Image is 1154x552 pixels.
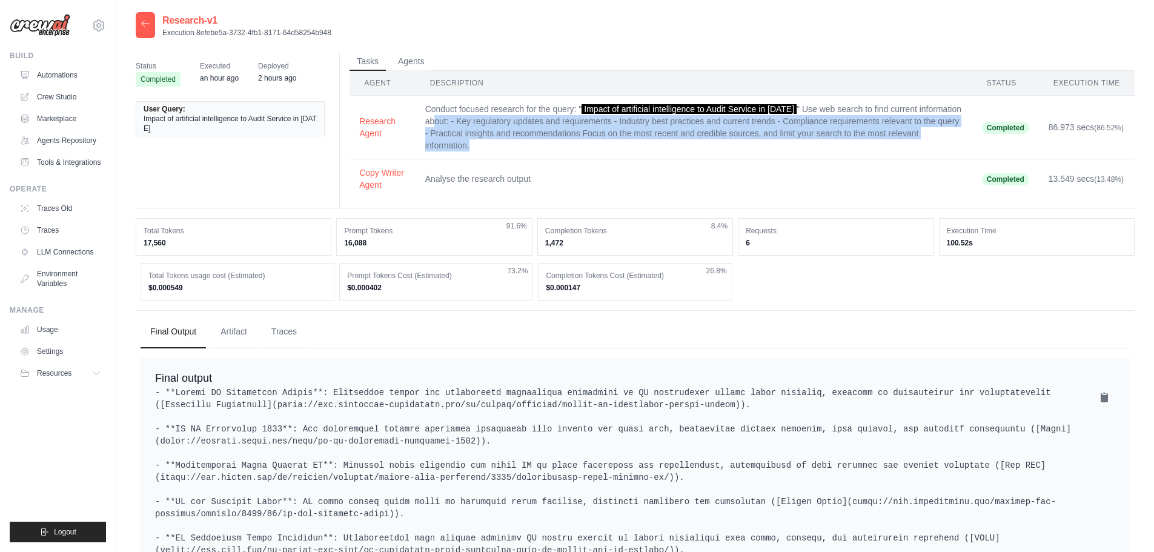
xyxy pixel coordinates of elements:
[506,221,527,231] span: 91.6%
[546,271,724,281] dt: Completion Tokens Cost (Estimated)
[15,65,106,85] a: Automations
[136,60,181,72] span: Status
[54,527,76,537] span: Logout
[148,271,327,281] dt: Total Tokens usage cost (Estimated)
[507,266,528,276] span: 73.2%
[15,131,106,150] a: Agents Repository
[258,74,296,82] time: September 30, 2025 at 16:07 IST
[947,226,1127,236] dt: Execution Time
[136,72,181,87] span: Completed
[15,87,106,107] a: Crew Studio
[15,264,106,293] a: Environment Variables
[947,238,1127,248] dd: 100.52s
[416,96,972,159] td: Conduct focused research for the query: " " Use web search to find current information about: - K...
[746,238,926,248] dd: 6
[262,316,307,348] button: Traces
[15,109,106,128] a: Marketplace
[162,28,331,38] p: Execution 8efebe5a-3732-4fb1-8171-64d58254b948
[344,226,524,236] dt: Prompt Tokens
[546,283,724,293] dd: $0.000147
[144,114,317,133] span: Impact of artificial intelligence to Audit Service in [DATE]
[15,153,106,172] a: Tools & Integrations
[706,266,727,276] span: 26.8%
[144,238,323,248] dd: 17,560
[972,71,1039,96] th: Status
[15,342,106,361] a: Settings
[545,238,725,248] dd: 1,472
[10,184,106,194] div: Operate
[200,60,239,72] span: Executed
[258,60,296,72] span: Deployed
[347,271,525,281] dt: Prompt Tokens Cost (Estimated)
[350,71,415,96] th: Agent
[982,173,1029,185] span: Completed
[359,167,405,191] button: Copy Writer Agent
[416,71,972,96] th: Description
[416,159,972,199] td: Analyse the research output
[10,14,70,37] img: Logo
[1094,124,1124,132] span: (86.52%)
[359,115,405,139] button: Research Agent
[1039,159,1135,199] td: 13.549 secs
[211,316,257,348] button: Artifact
[155,372,212,384] span: Final output
[711,221,728,231] span: 8.4%
[746,226,926,236] dt: Requests
[1093,494,1154,552] iframe: Chat Widget
[162,13,331,28] h2: Research-v1
[141,316,206,348] button: Final Output
[1039,71,1135,96] th: Execution Time
[582,104,797,114] span: Impact of artificial intelligence to Audit Service in [DATE]
[200,74,239,82] time: September 30, 2025 at 17:19 IST
[982,122,1029,134] span: Completed
[344,238,524,248] dd: 16,088
[144,226,323,236] dt: Total Tokens
[10,522,106,542] button: Logout
[15,221,106,240] a: Traces
[10,305,106,315] div: Manage
[1094,175,1124,184] span: (13.48%)
[144,104,185,114] span: User Query:
[148,283,327,293] dd: $0.000549
[10,51,106,61] div: Build
[15,199,106,218] a: Traces Old
[15,242,106,262] a: LLM Connections
[1039,96,1135,159] td: 86.973 secs
[15,364,106,383] button: Resources
[37,368,71,378] span: Resources
[347,283,525,293] dd: $0.000402
[350,53,386,71] button: Tasks
[391,53,432,71] button: Agents
[15,320,106,339] a: Usage
[545,226,725,236] dt: Completion Tokens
